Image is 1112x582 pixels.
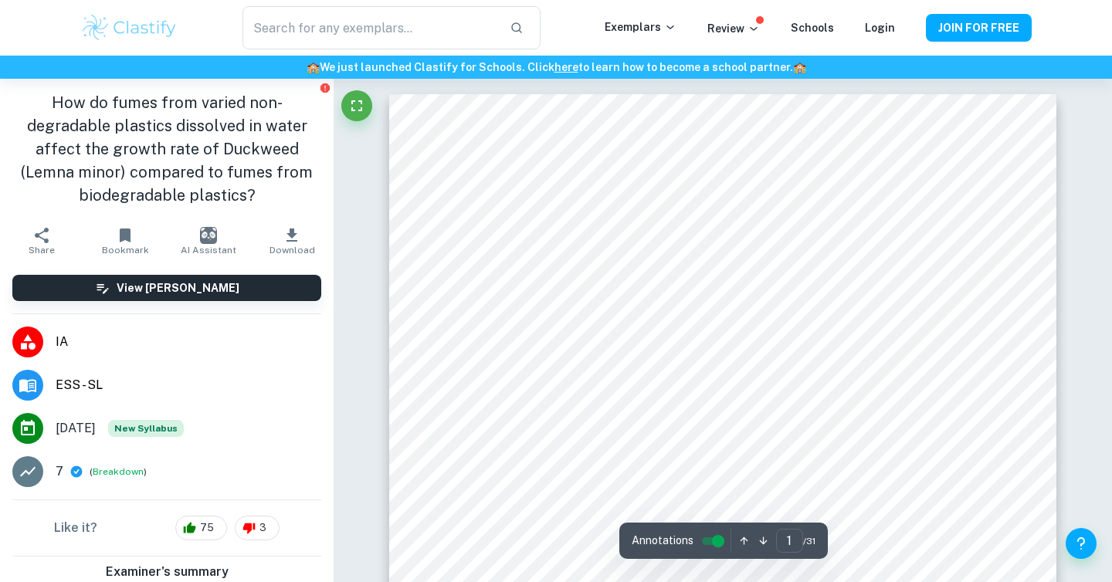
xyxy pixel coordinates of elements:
a: here [554,61,578,73]
span: 🏫 [793,61,806,73]
span: 3 [251,520,275,536]
span: / 31 [803,534,815,548]
button: Download [250,219,334,262]
div: 75 [175,516,227,540]
span: 🏫 [307,61,320,73]
span: 75 [192,520,222,536]
a: Login [865,22,895,34]
button: AI Assistant [167,219,250,262]
h6: View [PERSON_NAME] [117,279,239,296]
div: Starting from the May 2026 session, the ESS IA requirements have changed. We created this exempla... [108,420,184,437]
button: Bookmark [83,219,167,262]
span: New Syllabus [108,420,184,437]
button: Breakdown [93,465,144,479]
span: AI Assistant [181,245,236,255]
img: AI Assistant [200,227,217,244]
h6: We just launched Clastify for Schools. Click to learn how to become a school partner. [3,59,1109,76]
p: Review [707,20,760,37]
h1: How do fumes from varied non-degradable plastics dissolved in water affect the growth rate of Duc... [12,91,321,207]
span: [DATE] [56,419,96,438]
button: Report issue [319,82,331,93]
span: ( ) [90,465,147,479]
span: IA [56,333,321,351]
h6: Like it? [54,519,97,537]
button: Help and Feedback [1066,528,1097,559]
p: 7 [56,462,63,481]
span: ESS - SL [56,376,321,394]
span: Share [29,245,55,255]
div: 3 [235,516,280,540]
a: Schools [791,22,834,34]
p: Exemplars [605,19,676,36]
h6: Examiner's summary [6,563,327,581]
span: Annotations [632,533,693,549]
input: Search for any exemplars... [242,6,497,49]
span: Download [270,245,315,255]
button: View [PERSON_NAME] [12,275,321,301]
span: Bookmark [102,245,149,255]
button: Fullscreen [341,90,372,121]
img: Clastify logo [80,12,178,43]
button: JOIN FOR FREE [926,14,1032,42]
